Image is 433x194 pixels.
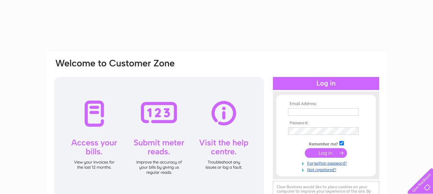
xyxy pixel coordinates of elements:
input: Submit [305,148,347,158]
th: Email Address: [286,102,366,106]
th: Password: [286,121,366,126]
a: Not registered? [288,166,366,172]
a: Forgotten password? [288,159,366,166]
td: Remember me? [286,140,366,147]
